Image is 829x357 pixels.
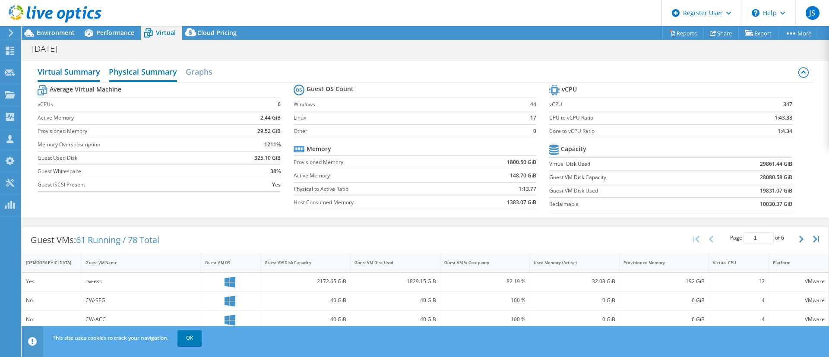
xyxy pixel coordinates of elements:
b: vCPU [562,85,577,94]
div: Platform [773,260,814,265]
h2: Graphs [186,63,212,80]
div: 82.19 % [444,277,526,286]
div: [DEMOGRAPHIC_DATA] [26,260,67,265]
label: Provisioned Memory [38,127,222,136]
div: Guest VM Name [85,260,187,265]
label: vCPUs [38,100,222,109]
span: 6 [781,234,784,241]
a: Share [703,26,739,40]
h1: [DATE] [28,44,71,54]
span: 61 Running / 78 Total [76,234,159,246]
a: Export [738,26,778,40]
div: 32.03 GiB [534,277,615,286]
b: 29861.44 GiB [760,160,792,168]
b: 1:4.34 [778,127,792,136]
a: OK [177,330,202,346]
label: Guest VM Disk Used [549,186,708,195]
b: Memory [307,145,331,153]
div: VMware [773,277,825,286]
div: 0 GiB [534,296,615,305]
b: 1:13.77 [519,185,536,193]
b: 17 [530,114,536,122]
div: 40 GiB [265,296,346,305]
span: Environment [37,28,75,37]
label: Linux [294,114,514,122]
div: 1829.15 GiB [354,277,436,286]
b: 1211% [264,140,281,149]
div: 6 GiB [623,315,705,324]
b: 1383.07 GiB [507,198,536,207]
label: Other [294,127,514,136]
label: Active Memory [294,171,460,180]
div: Used Memory (Active) [534,260,605,265]
div: 40 GiB [265,315,346,324]
b: 44 [530,100,536,109]
label: Core to vCPU Ratio [549,127,728,136]
div: No [26,296,77,305]
div: 100 % [444,296,526,305]
div: 192 GiB [623,277,705,286]
label: CPU to vCPU Ratio [549,114,728,122]
div: 2172.65 GiB [265,277,346,286]
label: Physical to Active Ratio [294,185,460,193]
b: 1800.50 GiB [507,158,536,167]
a: More [778,26,818,40]
h2: Physical Summary [109,63,177,82]
label: Guest VM Disk Capacity [549,173,708,182]
div: VMware [773,296,825,305]
b: 19831.07 GiB [760,186,792,195]
label: Virtual Disk Used [549,160,708,168]
span: Cloud Pricing [197,28,237,37]
b: 1:43.38 [775,114,792,122]
input: jump to page [744,232,774,243]
b: 325.10 GiB [254,154,281,162]
label: Guest Whitespace [38,167,222,176]
b: 0 [533,127,536,136]
div: VMware [773,315,825,324]
div: Guest VM Disk Capacity [265,260,336,265]
div: 100 % [444,315,526,324]
label: Provisioned Memory [294,158,460,167]
div: Yes [26,277,77,286]
b: 29.52 GiB [257,127,281,136]
div: 40 GiB [354,315,436,324]
b: Yes [272,180,281,189]
label: Memory Oversubscription [38,140,222,149]
div: Virtual CPU [713,260,754,265]
b: Guest OS Count [307,85,354,93]
span: Page of [730,232,784,243]
div: CW-ACC [85,315,197,324]
label: vCPU [549,100,728,109]
div: CW-SEG [85,296,197,305]
div: No [26,315,77,324]
b: Average Virtual Machine [50,85,121,94]
div: 40 GiB [354,296,436,305]
b: 28080.58 GiB [760,173,792,182]
h2: Virtual Summary [38,63,100,82]
b: 148.70 GiB [510,171,536,180]
div: cw-ess [85,277,197,286]
div: 12 [713,277,764,286]
label: Guest iSCSI Present [38,180,222,189]
span: This site uses cookies to track your navigation. [53,334,168,341]
label: Reclaimable [549,200,708,209]
div: 6 GiB [623,296,705,305]
div: 4 [713,315,764,324]
label: Active Memory [38,114,222,122]
span: Virtual [156,28,176,37]
div: Guest VM % Occupancy [444,260,516,265]
b: Capacity [561,145,586,153]
div: Provisioned Memory [623,260,695,265]
a: Reports [662,26,704,40]
span: Performance [96,28,134,37]
div: Guest VM OS [205,260,246,265]
svg: \n [752,9,759,17]
span: JS [806,6,820,20]
div: 0 GiB [534,315,615,324]
div: Guest VM Disk Used [354,260,426,265]
b: 10030.37 GiB [760,200,792,209]
label: Windows [294,100,514,109]
div: Guest VMs: [22,227,168,253]
b: 38% [270,167,281,176]
b: 347 [783,100,792,109]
